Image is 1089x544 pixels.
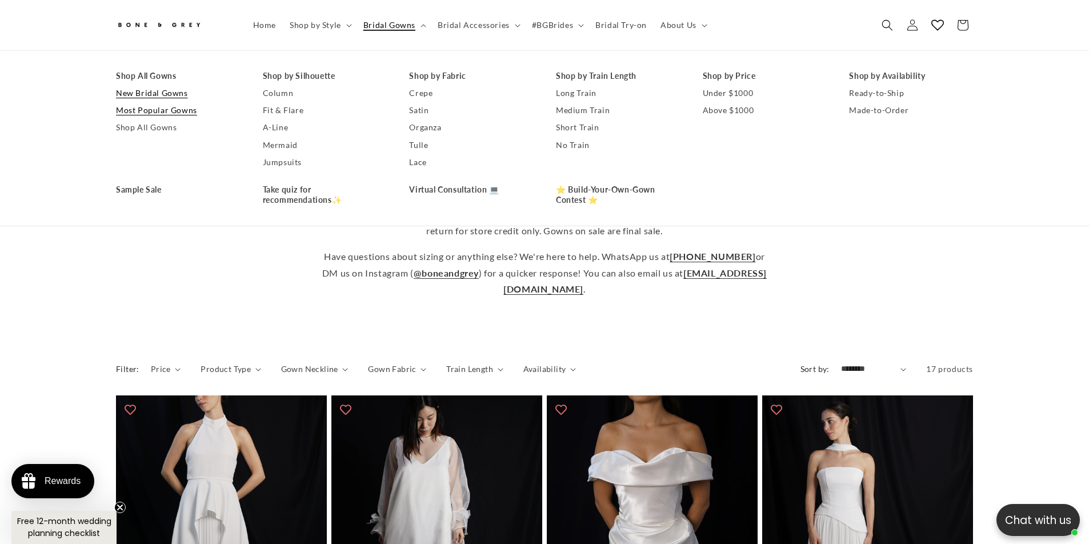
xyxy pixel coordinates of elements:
div: Rewards [45,476,81,486]
a: Column [263,85,387,102]
summary: Price [151,363,181,375]
button: Open chatbox [996,504,1080,536]
span: Bridal Try-on [595,20,647,30]
span: About Us [660,20,696,30]
a: Long Train [556,85,680,102]
a: Sample Sale [116,181,240,198]
span: Bridal Accessories [438,20,510,30]
a: Ready-to-Ship [849,85,973,102]
span: Home [253,20,276,30]
summary: Train Length (0 selected) [446,363,503,375]
a: Shop All Gowns [116,119,240,137]
a: ⭐ Build-Your-Own-Gown Contest ⭐ [556,181,680,209]
img: Bone and Grey Bridal [116,16,202,35]
a: Fit & Flare [263,102,387,119]
a: Shop by Train Length [556,67,680,85]
summary: Gown Fabric (0 selected) [368,363,426,375]
button: Close teaser [114,502,126,513]
span: Train Length [446,363,493,375]
span: 17 products [926,364,973,374]
span: Shop by Style [290,20,341,30]
label: Sort by: [800,364,830,374]
a: Under $1000 [703,85,827,102]
button: Add to wishlist [119,398,142,421]
div: Free 12-month wedding planning checklistClose teaser [11,511,117,544]
span: Free 12-month wedding planning checklist [17,515,111,539]
a: [PHONE_NUMBER] [670,251,755,262]
a: Lace [409,154,533,171]
a: Above $1000 [703,102,827,119]
span: Gown Neckline [281,363,338,375]
summary: Search [875,13,900,38]
a: Bridal Try-on [588,13,654,37]
a: Shop by Availability [849,67,973,85]
a: Mermaid [263,137,387,154]
a: @boneandgrey [414,267,479,278]
span: Gown Fabric [368,363,416,375]
span: Availability [523,363,566,375]
p: Chat with us [996,512,1080,529]
a: Jumpsuits [263,154,387,171]
a: Medium Train [556,102,680,119]
a: Satin [409,102,533,119]
summary: Bridal Accessories [431,13,525,37]
a: Home [246,13,283,37]
summary: Product Type (0 selected) [201,363,261,375]
a: Shop by Price [703,67,827,85]
summary: Availability (0 selected) [523,363,576,375]
a: Take quiz for recommendations✨ [263,181,387,209]
span: Price [151,363,171,375]
a: Made-to-Order [849,102,973,119]
a: A-Line [263,119,387,137]
button: Add to wishlist [334,398,357,421]
a: New Bridal Gowns [116,85,240,102]
summary: #BGBrides [525,13,588,37]
summary: Shop by Style [283,13,357,37]
a: Crepe [409,85,533,102]
a: Virtual Consultation 💻 [409,181,533,198]
button: Add to wishlist [550,398,572,421]
a: Short Train [556,119,680,137]
h2: Filter: [116,363,139,375]
a: Shop by Silhouette [263,67,387,85]
a: Organza [409,119,533,137]
a: Most Popular Gowns [116,102,240,119]
button: Add to wishlist [765,398,788,421]
a: No Train [556,137,680,154]
span: Bridal Gowns [363,20,415,30]
summary: About Us [654,13,712,37]
summary: Bridal Gowns [357,13,431,37]
a: Shop All Gowns [116,67,240,85]
span: #BGBrides [532,20,573,30]
a: Bone and Grey Bridal [112,11,235,39]
summary: Gown Neckline (0 selected) [281,363,349,375]
a: Tulle [409,137,533,154]
p: Have questions about sizing or anything else? We're here to help. WhatsApp us at or DM us on Inst... [322,249,767,298]
span: Product Type [201,363,251,375]
a: Shop by Fabric [409,67,533,85]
